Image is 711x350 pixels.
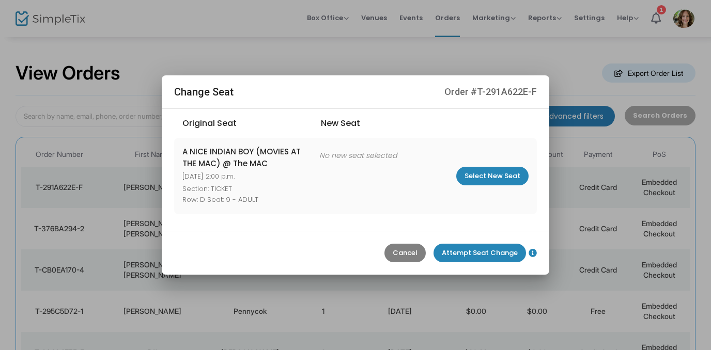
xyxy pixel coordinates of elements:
[182,117,321,130] span: Original Seat
[182,146,315,169] span: A NICE INDIAN BOY (MOVIES AT THE MAC) @ The MAC
[456,167,529,185] m-button: Select New Seat
[182,184,315,194] span: Section: TICKET
[321,117,459,130] span: New Seat
[319,150,452,161] span: No new seat selected
[174,84,234,100] h2: Change Seat
[434,244,526,262] m-button: Attempt Seat Change
[182,195,315,205] span: Row: D Seat: 9 - ADULT
[384,244,426,262] m-button: Cancel
[444,84,537,100] span: Order #T-291A622E-F
[182,171,315,182] span: [DATE] 2:00 p.m.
